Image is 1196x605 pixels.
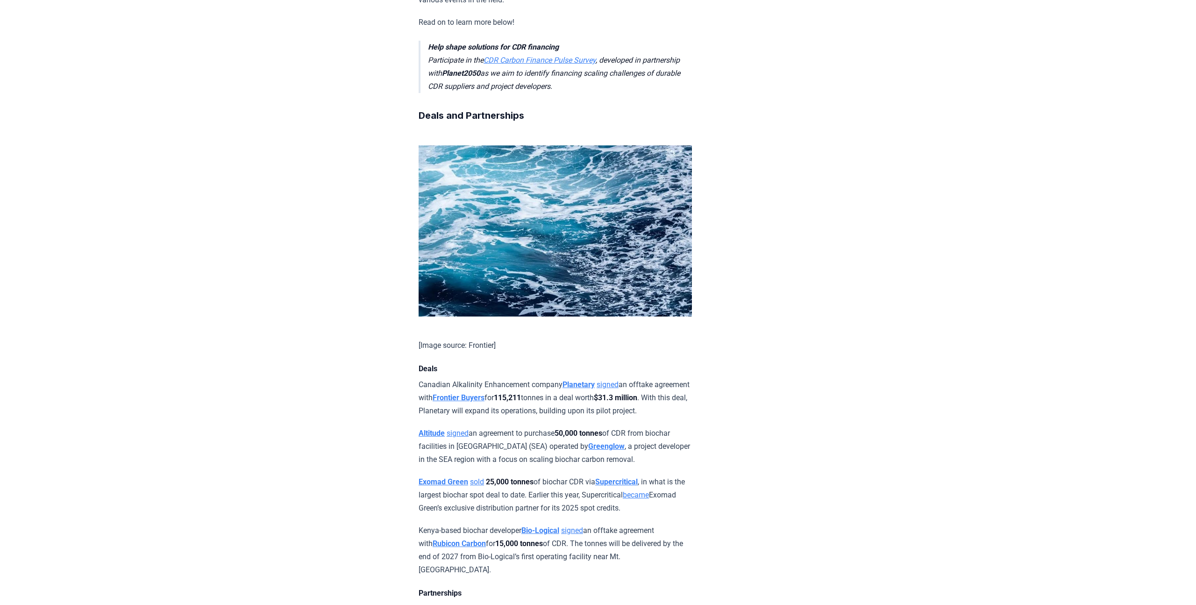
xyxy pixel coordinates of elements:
a: Supercritical [595,477,638,486]
p: Read on to learn more below! [419,16,692,29]
strong: $31.3 million [594,393,637,402]
a: signed [561,526,583,535]
strong: Help shape solutions for CDR financing [428,43,559,51]
em: Participate in the , developed in partnership with as we aim to identify financing scaling challe... [428,43,680,91]
p: Kenya-based biochar developer an offtake agreement with for of CDR. The tonnes will be delivered ... [419,524,692,576]
strong: Deals [419,364,437,373]
p: [Image source: Frontier] [419,339,692,352]
strong: 115,211 [494,393,521,402]
a: signed [597,380,619,389]
a: Altitude [419,429,445,438]
p: Canadian Alkalinity Enhancement company an offtake agreement with for tonnes in a deal worth . Wi... [419,378,692,418]
a: Planetary [562,380,595,389]
strong: Deals and Partnerships [419,110,524,121]
img: blog post image [419,145,692,317]
strong: Planet2050 [442,69,480,78]
a: Frontier Buyers [433,393,484,402]
a: signed [447,429,469,438]
p: of biochar CDR via , in what is the largest biochar spot deal to date. Earlier this year, Supercr... [419,475,692,515]
a: Bio-Logical [521,526,559,535]
a: became [623,490,649,499]
a: Greenglow [588,442,625,451]
strong: 25,000 tonnes [486,477,534,486]
a: Rubicon Carbon [433,539,486,548]
strong: Partnerships [419,589,462,598]
a: CDR Carbon Finance Pulse Survey [484,56,596,65]
strong: 15,000 tonnes [495,539,543,548]
a: sold [470,477,484,486]
p: an agreement to purchase of CDR from biochar facilities in [GEOGRAPHIC_DATA] (SEA) operated by , ... [419,427,692,466]
a: Exomad Green [419,477,468,486]
strong: 50,000 tonnes [555,429,602,438]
